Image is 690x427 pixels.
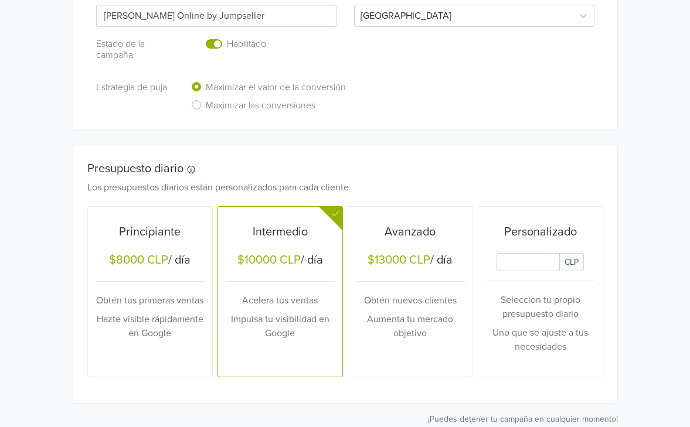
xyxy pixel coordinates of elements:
button: PersonalizadoDaily Custom BudgetCLPSeleccion tu propio presupuesto diarioUno que se ajuste a tus ... [478,207,603,377]
h5: Presupuesto diario [87,162,586,176]
p: Hazte visible rápidamente en Google [96,312,205,340]
div: $13000 CLP [368,253,430,267]
h5: Personalizado [486,225,595,239]
h6: Habilitado [227,39,313,50]
h5: / día [356,253,465,269]
p: Aumenta tu mercado objetivo [356,312,465,340]
p: ¡Puedes detener tu campaña en cualquier momento! [73,413,618,425]
button: Intermedio$10000 CLP/ díaAcelera tus ventasImpulsa tu visibilidad en Google [218,207,342,377]
div: $10000 CLP [237,253,301,267]
button: Principiante$8000 CLP/ díaObtén tus primeras ventasHazte visible rápidamente en Google [88,207,212,377]
div: $8000 CLP [109,253,168,267]
p: Obtén tus primeras ventas [96,293,205,308]
h5: / día [96,253,205,269]
h6: Maximizar las conversiones [206,100,315,111]
p: Impulsa tu visibilidad en Google [226,312,335,340]
h6: Estado de la campaña [96,39,174,61]
div: Los presupuestos diarios están personalizados para cada cliente [79,180,594,194]
h5: Principiante [96,225,205,239]
h5: Intermedio [226,225,335,239]
input: Daily Custom Budget [497,253,560,271]
h5: Avanzado [356,225,465,239]
p: Uno que se ajuste a tus necesidades [486,326,595,354]
button: Avanzado$13000 CLP/ díaObtén nuevos clientesAumenta tu mercado objetivo [348,207,473,377]
h5: / día [226,253,335,269]
h6: Maximizar el valor de la conversión [206,82,346,93]
p: Obtén nuevos clientes [356,293,465,308]
h6: Estrategia de puja [96,82,174,93]
input: Campaign name [96,5,336,27]
p: Seleccion tu propio presupuesto diario [486,293,595,321]
p: Acelera tus ventas [226,293,335,308]
span: CLP [559,253,584,271]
